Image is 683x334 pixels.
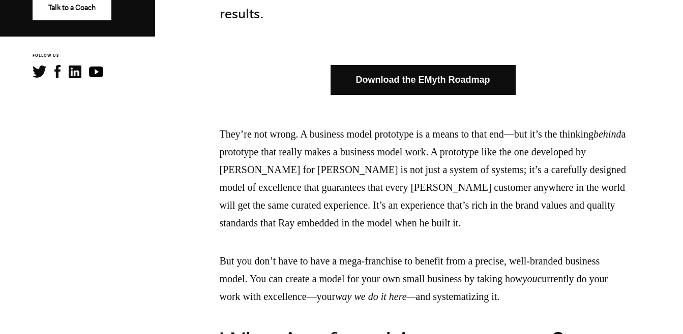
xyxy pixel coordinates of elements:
h6: FOLLOW US [33,53,155,59]
span: Talk to a Coach [48,4,96,12]
p: But you don’t have to have a mega-franchise to benefit from a precise, well-branded business mode... [220,252,627,306]
img: Facebook [54,65,61,78]
em: you [523,273,538,284]
em: behind [593,128,621,140]
img: LinkedIn [69,65,81,78]
img: YouTube [89,66,103,77]
a: Download the EMyth Roadmap [331,65,516,95]
em: way we do it here— [335,291,415,302]
iframe: Chat Widget [632,285,683,334]
img: Twitter [33,65,46,78]
p: They’re not wrong. A business model prototype is a means to that end—but it’s the thinking a prot... [220,125,627,232]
